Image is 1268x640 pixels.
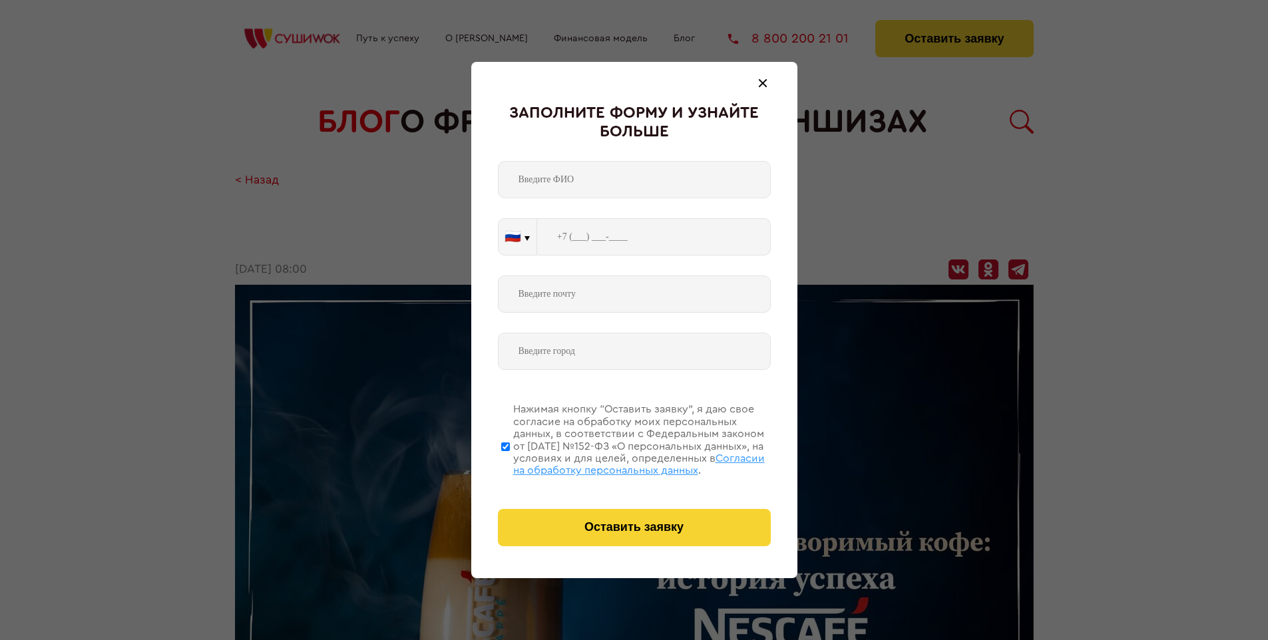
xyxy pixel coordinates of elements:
input: Введите почту [498,275,771,313]
button: Оставить заявку [498,509,771,546]
button: 🇷🇺 [499,219,536,255]
div: Заполните форму и узнайте больше [498,104,771,141]
span: Согласии на обработку персональных данных [513,453,765,476]
input: Введите город [498,333,771,370]
input: Введите ФИО [498,161,771,198]
input: +7 (___) ___-____ [537,218,771,255]
div: Нажимая кнопку “Оставить заявку”, я даю свое согласие на обработку моих персональных данных, в со... [513,403,771,476]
